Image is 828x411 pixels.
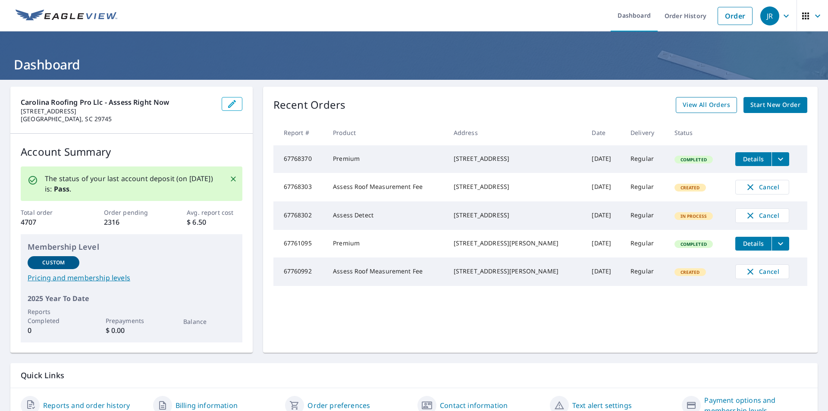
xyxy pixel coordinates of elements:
div: [STREET_ADDRESS][PERSON_NAME] [454,239,578,248]
span: Created [675,185,705,191]
td: [DATE] [585,145,624,173]
p: Membership Level [28,241,235,253]
p: Reports Completed [28,307,79,325]
button: filesDropdownBtn-67768370 [772,152,789,166]
span: Cancel [744,210,780,221]
button: Cancel [735,208,789,223]
th: Report # [273,120,326,145]
a: Text alert settings [572,400,632,411]
span: Cancel [744,182,780,192]
a: Order [718,7,753,25]
td: [DATE] [585,173,624,201]
td: Premium [326,230,447,257]
td: 67761095 [273,230,326,257]
b: Pass [54,184,70,194]
p: [STREET_ADDRESS] [21,107,215,115]
button: filesDropdownBtn-67761095 [772,237,789,251]
div: [STREET_ADDRESS] [454,211,578,220]
button: detailsBtn-67768370 [735,152,772,166]
button: detailsBtn-67761095 [735,237,772,251]
td: Premium [326,145,447,173]
span: Cancel [744,267,780,277]
td: 67768303 [273,173,326,201]
td: 67768302 [273,201,326,230]
p: Carolina Roofing Pro Llc - Assess Right Now [21,97,215,107]
p: Quick Links [21,370,807,381]
td: [DATE] [585,201,624,230]
td: Assess Detect [326,201,447,230]
button: Cancel [735,180,789,195]
td: Assess Roof Measurement Fee [326,257,447,286]
p: The status of your last account deposit (on [DATE]) is: . [45,173,219,194]
p: Custom [42,259,65,267]
a: Billing information [176,400,238,411]
button: Cancel [735,264,789,279]
div: [STREET_ADDRESS][PERSON_NAME] [454,267,578,276]
p: Order pending [104,208,159,217]
td: Assess Roof Measurement Fee [326,173,447,201]
td: 67768370 [273,145,326,173]
td: [DATE] [585,230,624,257]
p: Prepayments [106,316,157,325]
p: 0 [28,325,79,336]
p: [GEOGRAPHIC_DATA], SC 29745 [21,115,215,123]
a: Start New Order [743,97,807,113]
span: Start New Order [750,100,800,110]
th: Date [585,120,624,145]
p: Balance [183,317,235,326]
td: Regular [624,230,668,257]
p: Recent Orders [273,97,346,113]
p: 2316 [104,217,159,227]
th: Address [447,120,585,145]
p: Total order [21,208,76,217]
td: Regular [624,257,668,286]
img: EV Logo [16,9,117,22]
p: 4707 [21,217,76,227]
td: Regular [624,145,668,173]
a: Pricing and membership levels [28,273,235,283]
span: Completed [675,241,712,247]
span: View All Orders [683,100,730,110]
a: Contact information [440,400,508,411]
a: Reports and order history [43,400,130,411]
span: Completed [675,157,712,163]
span: In Process [675,213,712,219]
p: 2025 Year To Date [28,293,235,304]
h1: Dashboard [10,56,818,73]
td: Regular [624,201,668,230]
span: Details [740,239,766,248]
a: View All Orders [676,97,737,113]
p: $ 6.50 [187,217,242,227]
p: Account Summary [21,144,242,160]
a: Order preferences [307,400,370,411]
td: 67760992 [273,257,326,286]
p: Avg. report cost [187,208,242,217]
td: Regular [624,173,668,201]
th: Status [668,120,729,145]
span: Created [675,269,705,275]
span: Details [740,155,766,163]
button: Close [228,173,239,185]
td: [DATE] [585,257,624,286]
div: [STREET_ADDRESS] [454,154,578,163]
th: Delivery [624,120,668,145]
div: [STREET_ADDRESS] [454,182,578,191]
th: Product [326,120,447,145]
p: $ 0.00 [106,325,157,336]
div: JR [760,6,779,25]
